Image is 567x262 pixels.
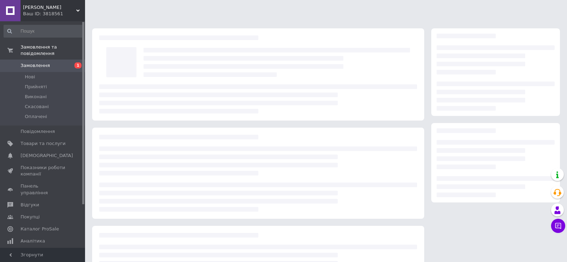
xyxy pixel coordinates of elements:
[21,183,66,196] span: Панель управління
[21,140,66,147] span: Товари та послуги
[25,94,47,100] span: Виконані
[551,219,565,233] button: Чат з покупцем
[21,202,39,208] span: Відгуки
[21,238,45,244] span: Аналітика
[25,84,47,90] span: Прийняті
[74,62,82,68] span: 1
[21,152,73,159] span: [DEMOGRAPHIC_DATA]
[21,226,59,232] span: Каталог ProSale
[21,62,50,69] span: Замовлення
[25,74,35,80] span: Нові
[25,113,47,120] span: Оплачені
[4,25,84,38] input: Пошук
[21,128,55,135] span: Повідомлення
[21,165,66,177] span: Показники роботи компанії
[23,4,76,11] span: ФОП Мельник В.С.
[25,104,49,110] span: Скасовані
[21,44,85,57] span: Замовлення та повідомлення
[23,11,85,17] div: Ваш ID: 3818561
[21,214,40,220] span: Покупці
